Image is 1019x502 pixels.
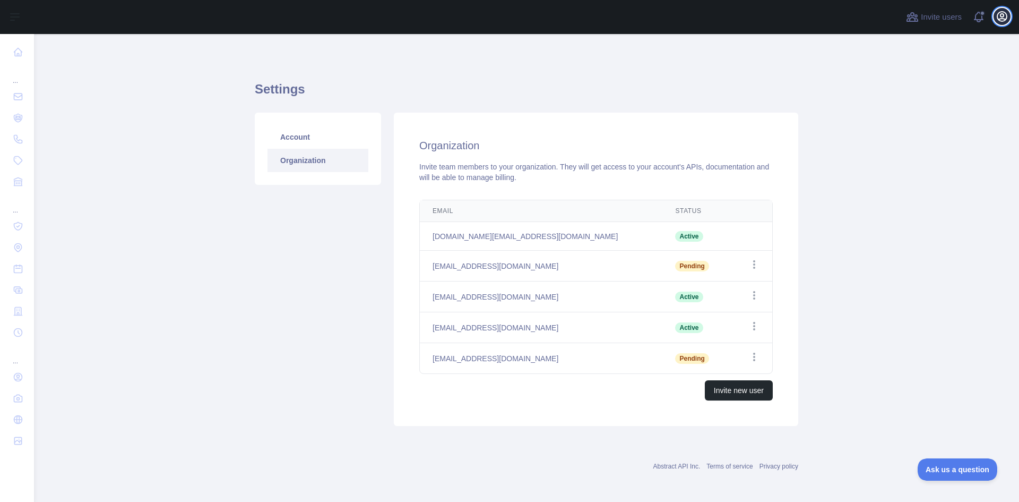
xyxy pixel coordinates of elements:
[759,463,798,470] a: Privacy policy
[918,458,998,481] iframe: Toggle Customer Support
[267,125,368,149] a: Account
[420,312,662,343] td: [EMAIL_ADDRESS][DOMAIN_NAME]
[419,161,773,183] div: Invite team members to your organization. They will get access to your account's APIs, documentat...
[653,463,701,470] a: Abstract API Inc.
[662,200,730,222] th: Status
[675,353,709,364] span: Pending
[706,463,753,470] a: Terms of service
[705,380,773,401] button: Invite new user
[675,231,703,242] span: Active
[420,282,662,312] td: [EMAIL_ADDRESS][DOMAIN_NAME]
[420,200,662,222] th: Email
[675,322,703,333] span: Active
[420,251,662,282] td: [EMAIL_ADDRESS][DOMAIN_NAME]
[267,149,368,172] a: Organization
[904,8,964,25] button: Invite users
[675,292,703,302] span: Active
[255,81,798,106] h1: Settings
[8,193,25,215] div: ...
[921,11,962,23] span: Invite users
[675,261,709,271] span: Pending
[419,138,773,153] h2: Organization
[420,343,662,374] td: [EMAIL_ADDRESS][DOMAIN_NAME]
[8,64,25,85] div: ...
[8,344,25,365] div: ...
[420,222,662,251] td: [DOMAIN_NAME][EMAIL_ADDRESS][DOMAIN_NAME]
